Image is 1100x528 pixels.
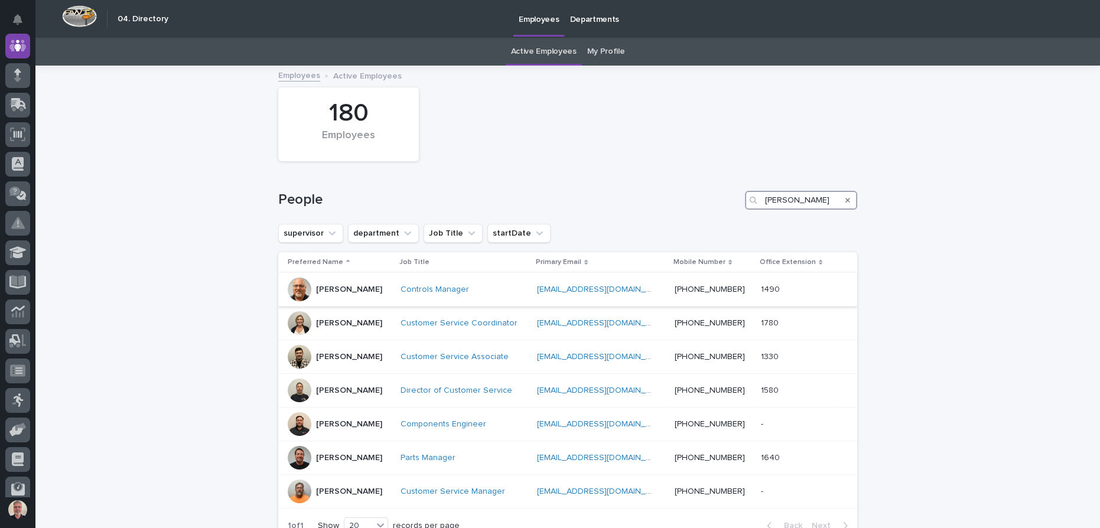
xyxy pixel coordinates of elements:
[761,316,781,328] p: 1780
[675,319,745,327] a: [PHONE_NUMBER]
[761,383,781,396] p: 1580
[511,38,577,66] a: Active Employees
[675,386,745,395] a: [PHONE_NUMBER]
[278,475,857,509] tr: [PERSON_NAME]Customer Service Manager [EMAIL_ADDRESS][DOMAIN_NAME] [PHONE_NUMBER]--
[278,408,857,441] tr: [PERSON_NAME]Components Engineer [EMAIL_ADDRESS][DOMAIN_NAME] [PHONE_NUMBER]--
[761,451,782,463] p: 1640
[278,191,740,208] h1: People
[316,318,382,328] p: [PERSON_NAME]
[761,282,782,295] p: 1490
[278,307,857,340] tr: [PERSON_NAME]Customer Service Coordinator [EMAIL_ADDRESS][DOMAIN_NAME] [PHONE_NUMBER]17801780
[536,256,581,269] p: Primary Email
[760,256,816,269] p: Office Extension
[401,419,486,429] a: Components Engineer
[401,285,469,295] a: Controls Manager
[5,497,30,522] button: users-avatar
[537,285,671,294] a: [EMAIL_ADDRESS][DOMAIN_NAME]
[401,487,505,497] a: Customer Service Manager
[316,386,382,396] p: [PERSON_NAME]
[675,420,745,428] a: [PHONE_NUMBER]
[288,256,343,269] p: Preferred Name
[5,7,30,32] button: Notifications
[15,14,30,33] div: Notifications
[278,374,857,408] tr: [PERSON_NAME]Director of Customer Service [EMAIL_ADDRESS][DOMAIN_NAME] [PHONE_NUMBER]15801580
[673,256,725,269] p: Mobile Number
[424,224,483,243] button: Job Title
[401,453,455,463] a: Parts Manager
[278,441,857,475] tr: [PERSON_NAME]Parts Manager [EMAIL_ADDRESS][DOMAIN_NAME] [PHONE_NUMBER]16401640
[537,353,671,361] a: [EMAIL_ADDRESS][DOMAIN_NAME]
[537,454,671,462] a: [EMAIL_ADDRESS][DOMAIN_NAME]
[537,386,671,395] a: [EMAIL_ADDRESS][DOMAIN_NAME]
[487,224,551,243] button: startDate
[745,191,857,210] input: Search
[316,453,382,463] p: [PERSON_NAME]
[537,319,671,327] a: [EMAIL_ADDRESS][DOMAIN_NAME]
[401,386,512,396] a: Director of Customer Service
[675,487,745,496] a: [PHONE_NUMBER]
[401,352,509,362] a: Customer Service Associate
[316,419,382,429] p: [PERSON_NAME]
[316,487,382,497] p: [PERSON_NAME]
[675,353,745,361] a: [PHONE_NUMBER]
[675,454,745,462] a: [PHONE_NUMBER]
[118,14,168,24] h2: 04. Directory
[401,318,518,328] a: Customer Service Coordinator
[278,340,857,374] tr: [PERSON_NAME]Customer Service Associate [EMAIL_ADDRESS][DOMAIN_NAME] [PHONE_NUMBER]13301330
[537,487,671,496] a: [EMAIL_ADDRESS][DOMAIN_NAME]
[675,285,745,294] a: [PHONE_NUMBER]
[278,68,320,82] a: Employees
[537,420,671,428] a: [EMAIL_ADDRESS][DOMAIN_NAME]
[278,224,343,243] button: supervisor
[399,256,429,269] p: Job Title
[761,417,766,429] p: -
[761,350,781,362] p: 1330
[278,273,857,307] tr: [PERSON_NAME]Controls Manager [EMAIL_ADDRESS][DOMAIN_NAME] [PHONE_NUMBER]14901490
[298,99,399,128] div: 180
[316,285,382,295] p: [PERSON_NAME]
[316,352,382,362] p: [PERSON_NAME]
[62,5,97,27] img: Workspace Logo
[761,484,766,497] p: -
[348,224,419,243] button: department
[298,129,399,154] div: Employees
[333,69,402,82] p: Active Employees
[587,38,625,66] a: My Profile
